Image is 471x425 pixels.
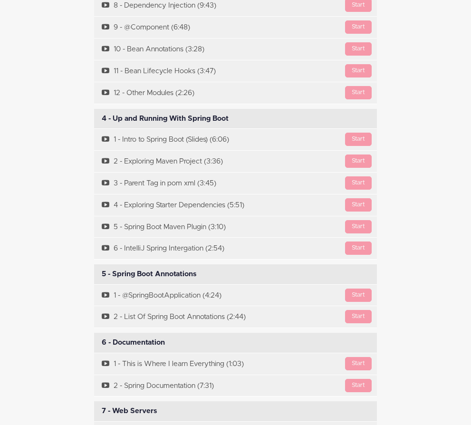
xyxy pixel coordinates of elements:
div: Start [345,357,372,370]
a: Start10 - Bean Annotations (3:28) [94,39,377,60]
div: Start [345,133,372,146]
div: Start [345,155,372,168]
a: Start3 - Parent Tag in pom xml (3:45) [94,173,377,194]
a: Start12 - Other Modules (2:26) [94,82,377,104]
div: 4 - Up and Running With Spring Boot [94,109,377,129]
div: Start [345,176,372,190]
div: 5 - Spring Boot Annotations [94,264,377,284]
a: Start1 - Intro to Spring Boot (Slides) (6:06) [94,129,377,150]
div: Start [345,379,372,392]
div: Start [345,64,372,77]
a: Start2 - Exploring Maven Project (3:36) [94,151,377,172]
a: Start9 - @Component (6:48) [94,17,377,38]
div: Start [345,241,372,255]
a: Start2 - Spring Documentation (7:31) [94,375,377,396]
div: 7 - Web Servers [94,401,377,421]
a: Start5 - Spring Boot Maven Plugin (3:10) [94,216,377,238]
a: Start11 - Bean Lifecycle Hooks (3:47) [94,60,377,82]
div: 6 - Documentation [94,333,377,353]
div: Start [345,86,372,99]
a: Start4 - Exploring Starter Dependencies (5:51) [94,194,377,216]
div: Start [345,198,372,212]
a: Start6 - IntelliJ Spring Intergation (2:54) [94,238,377,259]
div: Start [345,220,372,233]
div: Start [345,20,372,34]
div: Start [345,310,372,323]
div: Start [345,42,372,56]
div: Start [345,289,372,302]
a: Start1 - @SpringBootApplication (4:24) [94,285,377,306]
a: Start1 - This is Where I learn Everything (1:03) [94,353,377,375]
a: Start2 - List Of Spring Boot Annotations (2:44) [94,306,377,328]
